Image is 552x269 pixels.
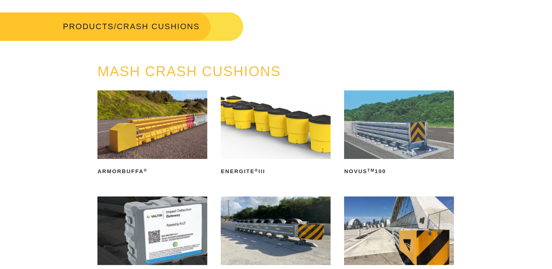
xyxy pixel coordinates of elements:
[63,22,114,31] a: PRODUCTS
[97,165,207,177] h2: ArmorBuffa
[144,168,147,172] sup: ®
[221,90,331,177] a: ENERGITE®III
[344,90,454,177] a: NOVUSTM100
[255,168,258,172] sup: ®
[97,90,207,177] a: ArmorBuffa®
[97,64,281,79] a: MASH CRASH CUSHIONS
[221,165,331,177] h2: ENERGITE III
[344,165,454,177] h2: NOVUS 100
[367,168,375,172] sup: TM
[117,22,200,31] span: CRASH CUSHIONS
